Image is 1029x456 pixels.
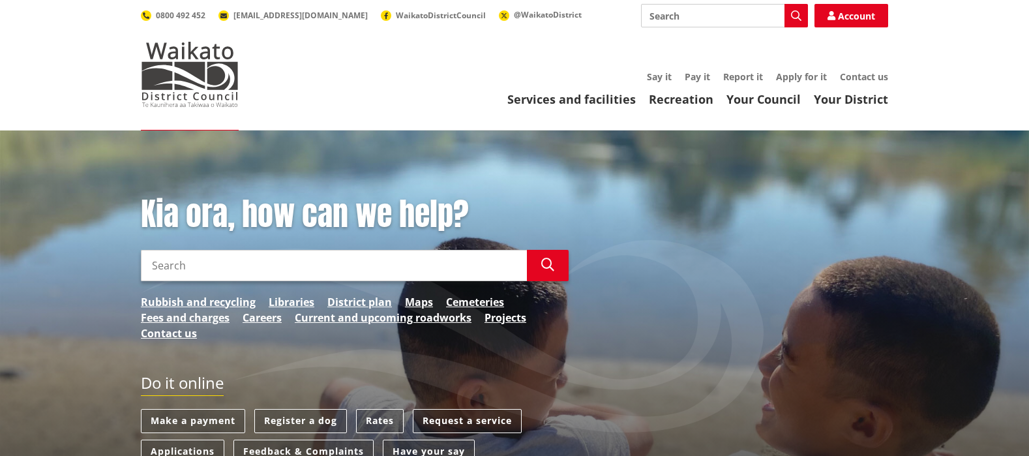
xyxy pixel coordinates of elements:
img: Waikato District Council - Te Kaunihera aa Takiwaa o Waikato [141,42,239,107]
a: Your Council [726,91,801,107]
span: WaikatoDistrictCouncil [396,10,486,21]
a: Account [814,4,888,27]
a: 0800 492 452 [141,10,205,21]
a: Register a dog [254,409,347,433]
a: Contact us [840,70,888,83]
a: Fees and charges [141,310,230,326]
a: Pay it [685,70,710,83]
h1: Kia ora, how can we help? [141,196,569,234]
span: 0800 492 452 [156,10,205,21]
a: Apply for it [776,70,827,83]
input: Search input [141,250,527,281]
a: District plan [327,294,392,310]
a: Cemeteries [446,294,504,310]
a: Report it [723,70,763,83]
a: Make a payment [141,409,245,433]
a: Projects [485,310,526,326]
a: Say it [647,70,672,83]
a: @WaikatoDistrict [499,9,582,20]
a: Rubbish and recycling [141,294,256,310]
a: Current and upcoming roadworks [295,310,471,326]
h2: Do it online [141,374,224,397]
input: Search input [641,4,808,27]
span: [EMAIL_ADDRESS][DOMAIN_NAME] [233,10,368,21]
a: Contact us [141,326,197,341]
a: Careers [243,310,282,326]
a: WaikatoDistrictCouncil [381,10,486,21]
a: Services and facilities [507,91,636,107]
a: [EMAIL_ADDRESS][DOMAIN_NAME] [218,10,368,21]
a: Maps [405,294,433,310]
a: Your District [814,91,888,107]
a: Rates [356,409,404,433]
a: Recreation [649,91,713,107]
a: Request a service [413,409,522,433]
a: Libraries [269,294,314,310]
span: @WaikatoDistrict [514,9,582,20]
